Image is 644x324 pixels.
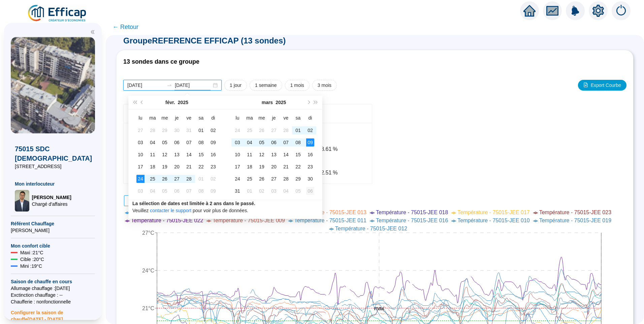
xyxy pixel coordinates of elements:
td: 2025-03-11 [244,149,256,161]
div: 31 [233,187,241,195]
td: 2025-03-23 [304,161,316,173]
td: 2025-02-03 [134,136,147,149]
div: 04 [246,138,254,147]
div: 07 [185,187,193,195]
span: .61 [324,146,331,152]
div: 22 [294,163,302,171]
td: 2025-02-27 [268,124,280,136]
td: 2025-03-15 [292,149,304,161]
div: 26 [258,126,266,134]
td: 2025-02-23 [207,161,219,173]
tspan: 24°C [142,268,154,273]
span: file-image [583,83,588,87]
span: double-left [90,30,95,34]
div: 09 [209,187,217,195]
div: 26 [161,175,169,183]
div: Min [311,153,365,167]
td: 2025-03-20 [268,161,280,173]
img: efficap energie logo [27,4,88,23]
td: 2025-01-29 [159,124,171,136]
span: Température - 75015-JEE 016 [376,218,448,223]
td: 2025-04-01 [244,185,256,197]
th: ve [280,112,292,124]
td: 2025-03-31 [231,185,244,197]
div: 08 [294,138,302,147]
td: 2025-02-17 [134,161,147,173]
div: 12 [161,151,169,159]
th: me [159,112,171,124]
button: Année prochaine (Ctrl + droite) [312,96,320,109]
span: Référent Chauffage [11,220,95,227]
td: 2025-02-20 [171,161,183,173]
td: 2025-02-25 [244,124,256,136]
div: 11 [149,151,157,159]
span: % [333,169,337,177]
button: Mois précédent (PageUp) [138,96,146,109]
td: 2025-03-03 [134,185,147,197]
td: 2025-02-26 [256,124,268,136]
span: [STREET_ADDRESS] [15,163,91,170]
div: 24 [233,126,241,134]
span: Température - 75015-JEE 009 [213,218,285,223]
div: 31 [185,126,193,134]
td: 2025-03-30 [304,173,316,185]
td: 2025-02-18 [147,161,159,173]
div: Max [311,130,365,144]
th: sa [195,112,207,124]
div: 06 [173,187,181,195]
div: 30 [173,126,181,134]
th: sa [292,112,304,124]
div: 02 [209,175,217,183]
span: Exctinction chauffage : -- [11,292,95,298]
span: Maxi : 21 °C [20,249,43,256]
button: Choisissez une année [276,96,286,109]
td: 2025-03-18 [244,161,256,173]
span: Température - 75015-JEE 019 [539,218,611,223]
div: 08 [197,138,205,147]
span: % [333,145,337,153]
div: 27 [173,175,181,183]
div: 20 [270,163,278,171]
div: 07 [282,138,290,147]
th: lu [134,112,147,124]
span: Température - 75015-JEE 018 [376,209,448,215]
span: Groupe REFERENCE EFFICAP (13 sondes) [117,35,633,46]
div: 27 [270,175,278,183]
td: 2025-02-08 [195,136,207,149]
span: to [167,83,172,88]
td: 2025-03-04 [244,136,256,149]
td: 2025-03-09 [207,185,219,197]
td: 2025-03-19 [256,161,268,173]
div: 28 [149,126,157,134]
div: 05 [161,138,169,147]
td: 2025-02-16 [207,149,219,161]
span: Température - 75015-JEE 013 [294,209,366,215]
td: 2025-01-30 [171,124,183,136]
td: 2025-02-04 [147,136,159,149]
td: 2025-02-10 [134,149,147,161]
img: alerts [566,1,585,20]
div: 08 [197,187,205,195]
td: 2025-02-12 [159,149,171,161]
div: 24 [233,175,241,183]
td: 2025-02-07 [183,136,195,149]
tspan: 21°C [142,305,154,311]
td: 2025-01-27 [134,124,147,136]
span: Température - 75015-JEE 022 [131,218,203,223]
div: 14 [185,151,193,159]
td: 2025-03-02 [207,173,219,185]
td: 2025-03-02 [304,124,316,136]
th: ma [147,112,159,124]
td: 2025-04-04 [280,185,292,197]
div: 23 [306,163,314,171]
div: 02 [258,187,266,195]
div: 05 [294,187,302,195]
span: 3 mois [318,82,331,89]
div: 28 [282,175,290,183]
div: 23 [209,163,217,171]
span: Export Courbe [591,82,621,89]
div: 14 [282,151,290,159]
div: 01 [246,187,254,195]
input: Date de début [127,82,164,89]
td: 2025-03-14 [280,149,292,161]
